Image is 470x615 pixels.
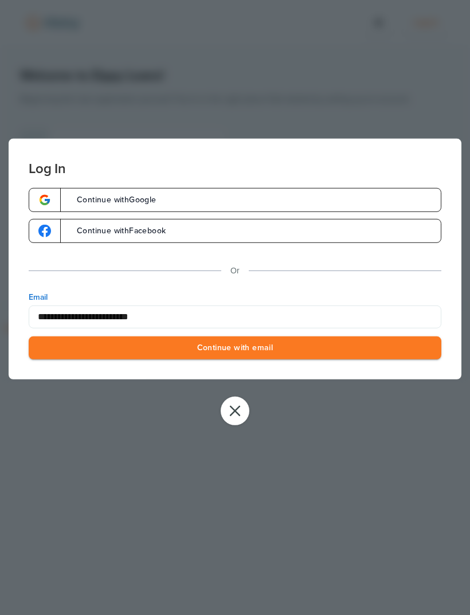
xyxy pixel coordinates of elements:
span: Continue with Google [65,196,156,204]
p: Or [230,264,240,278]
img: google-logo [38,194,51,206]
h3: Log In [29,139,441,177]
button: Close [221,397,249,425]
img: google-logo [38,225,51,237]
button: Continue with email [29,336,441,359]
input: Email Address [29,305,441,328]
a: google-logoContinue withGoogle [29,188,441,212]
span: Continue with Facebook [65,227,166,235]
a: google-logoContinue withFacebook [29,219,441,243]
label: Email [29,291,441,303]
